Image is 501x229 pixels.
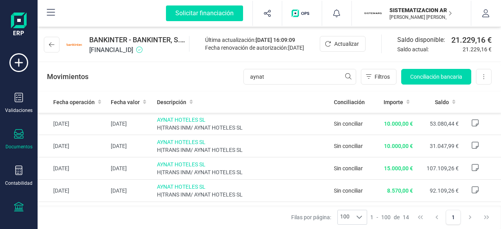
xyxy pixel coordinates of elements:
[361,1,461,26] button: SISISTEMATIZACION ARQUITECTONICA EN REFORMAS SL[PERSON_NAME] [PERSON_NAME]
[89,45,186,55] span: [FINANCIAL_ID]
[157,124,328,132] span: H|TRANS INM/ AYNAT HOTELES SL
[38,180,108,202] td: [DATE]
[384,165,413,171] span: 15.000,00 €
[5,107,32,114] div: Validaciones
[38,202,108,224] td: [DATE]
[108,180,154,202] td: [DATE]
[397,45,460,53] span: Saldo actual:
[401,69,471,85] button: Conciliación bancaria
[108,113,154,135] td: [DATE]
[451,34,492,45] span: 21.229,16 €
[334,98,365,106] span: Conciliación
[157,146,328,154] span: H|TRANS INM/ AYNAT HOTELES SL
[157,191,328,198] span: H|TRANS INM/ AYNAT HOTELES SL
[381,213,391,221] span: 100
[256,37,295,43] span: [DATE] 16:09:09
[38,157,108,180] td: [DATE]
[166,5,243,21] div: Solicitar financiación
[479,210,494,225] button: Last Page
[334,165,363,171] span: Sin conciliar
[243,69,356,85] input: Buscar movimiento...
[334,143,363,149] span: Sin conciliar
[397,35,448,45] span: Saldo disponible:
[463,45,492,53] span: 21.229,16 €
[334,121,363,127] span: Sin conciliar
[394,213,400,221] span: de
[38,135,108,157] td: [DATE]
[157,168,328,176] span: H|TRANS INM/ AYNAT HOTELES SL
[108,202,154,224] td: [DATE]
[334,40,359,48] span: Actualizar
[410,73,462,81] span: Conciliación bancaria
[38,113,108,135] td: [DATE]
[463,210,478,225] button: Next Page
[403,213,409,221] span: 14
[5,144,32,150] div: Documentos
[108,157,154,180] td: [DATE]
[157,98,186,106] span: Descripción
[416,202,462,224] td: 82.237,19 €
[5,180,32,186] div: Contabilidad
[389,6,452,14] p: SISTEMATIZACION ARQUITECTONICA EN REFORMAS SL
[384,143,413,149] span: 10.000,00 €
[416,135,462,157] td: 31.047,99 €
[157,183,328,191] span: AYNAT HOTELES SL
[361,69,396,85] button: Filtros
[370,213,409,221] div: -
[288,45,304,51] span: [DATE]
[416,113,462,135] td: 53.080,44 €
[384,121,413,127] span: 10.000,00 €
[292,9,312,17] img: Logo de OPS
[53,98,95,106] span: Fecha operación
[384,98,403,106] span: Importe
[108,135,154,157] td: [DATE]
[157,116,328,124] span: AYNAT HOTELES SL
[320,36,366,52] button: Actualizar
[157,160,328,168] span: AYNAT HOTELES SL
[389,14,452,20] p: [PERSON_NAME] [PERSON_NAME]
[287,1,317,26] button: Logo de OPS
[364,5,382,22] img: SI
[370,213,373,221] span: 1
[291,210,367,225] div: Filas por página:
[205,36,304,44] div: Última actualización:
[446,210,461,225] button: Page 1
[157,138,328,146] span: AYNAT HOTELES SL
[416,180,462,202] td: 92.109,26 €
[47,71,88,82] p: Movimientos
[375,73,390,81] span: Filtros
[338,210,352,224] span: 100
[334,188,363,194] span: Sin conciliar
[111,98,140,106] span: Fecha valor
[435,98,449,106] span: Saldo
[387,188,413,194] span: 8.570,00 €
[429,210,444,225] button: Previous Page
[11,13,27,38] img: Logo Finanedi
[413,210,428,225] button: First Page
[205,44,304,52] div: Fecha renovación de autorización:
[89,34,186,45] span: BANKINTER - BANKINTER, S.A.
[157,1,252,26] button: Solicitar financiación
[416,157,462,180] td: 107.109,26 €
[157,205,328,213] span: AYNAT HOTELES SL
